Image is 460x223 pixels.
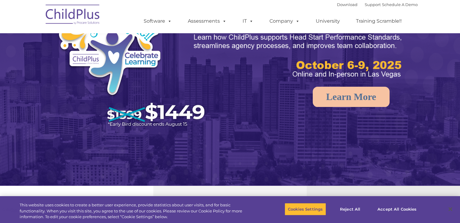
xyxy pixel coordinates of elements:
[310,15,346,27] a: University
[263,15,306,27] a: Company
[285,203,326,215] button: Cookies Settings
[237,15,259,27] a: IT
[382,2,418,7] a: Schedule A Demo
[43,0,103,31] img: ChildPlus by Procare Solutions
[331,203,369,215] button: Reject All
[84,40,103,44] span: Last name
[182,15,233,27] a: Assessments
[337,2,418,7] font: |
[374,203,420,215] button: Accept All Cookies
[313,87,390,107] a: Learn More
[444,202,457,216] button: Close
[365,2,381,7] a: Support
[350,15,408,27] a: Training Scramble!!
[84,65,110,69] span: Phone number
[337,2,357,7] a: Download
[20,202,253,220] div: This website uses cookies to create a better user experience, provide statistics about user visit...
[138,15,178,27] a: Software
